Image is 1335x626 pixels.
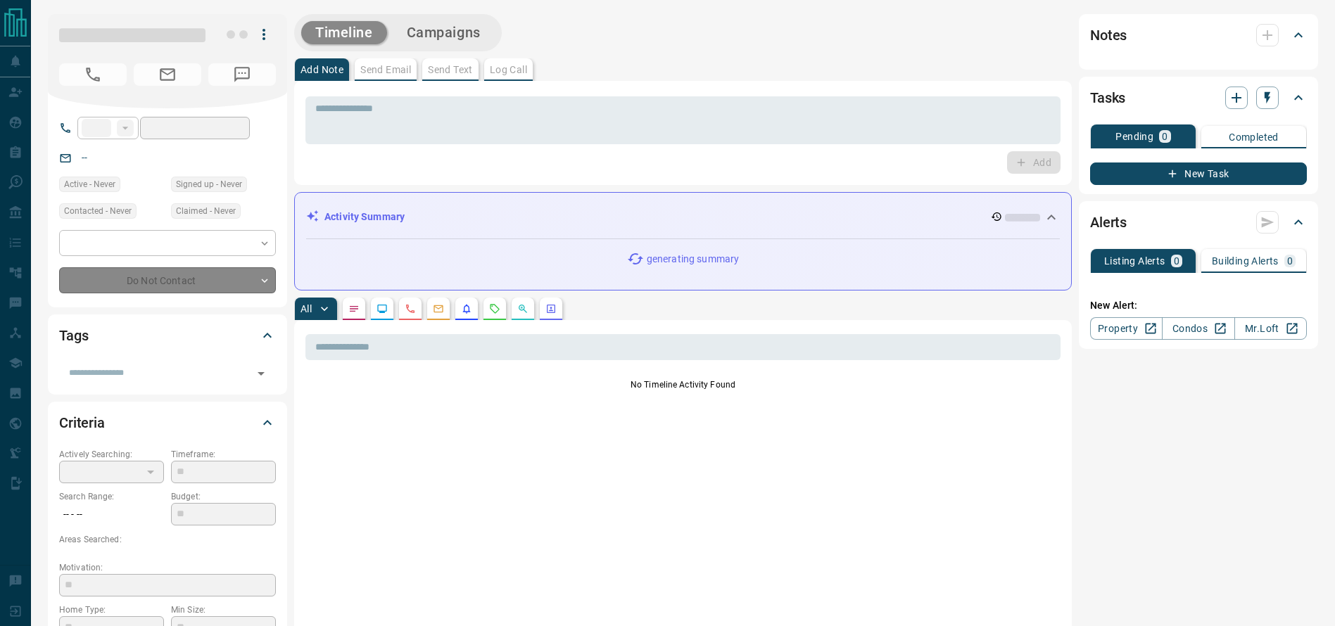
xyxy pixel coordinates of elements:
[647,252,739,267] p: generating summary
[306,204,1060,230] div: Activity Summary
[1174,256,1179,266] p: 0
[64,204,132,218] span: Contacted - Never
[1090,162,1307,185] button: New Task
[171,448,276,461] p: Timeframe:
[59,533,276,546] p: Areas Searched:
[59,267,276,293] div: Do Not Contact
[59,411,105,434] h2: Criteria
[1090,18,1307,52] div: Notes
[324,210,405,224] p: Activity Summary
[517,303,529,314] svg: Opportunities
[176,204,236,218] span: Claimed - Never
[1162,132,1168,141] p: 0
[1229,132,1279,142] p: Completed
[59,324,88,347] h2: Tags
[301,21,387,44] button: Timeline
[1090,205,1307,239] div: Alerts
[64,177,115,191] span: Active - Never
[348,303,360,314] svg: Notes
[59,406,276,440] div: Criteria
[1090,317,1163,340] a: Property
[171,603,276,616] p: Min Size:
[1162,317,1234,340] a: Condos
[59,603,164,616] p: Home Type:
[300,65,343,75] p: Add Note
[393,21,495,44] button: Campaigns
[176,177,242,191] span: Signed up - Never
[59,490,164,503] p: Search Range:
[1090,211,1127,234] h2: Alerts
[1287,256,1293,266] p: 0
[171,490,276,503] p: Budget:
[1104,256,1165,266] p: Listing Alerts
[59,448,164,461] p: Actively Searching:
[59,63,127,86] span: No Number
[300,304,312,314] p: All
[305,378,1061,391] p: No Timeline Activity Found
[59,319,276,352] div: Tags
[405,303,416,314] svg: Calls
[461,303,472,314] svg: Listing Alerts
[59,561,276,574] p: Motivation:
[433,303,444,314] svg: Emails
[377,303,388,314] svg: Lead Browsing Activity
[82,152,87,163] a: --
[489,303,500,314] svg: Requests
[59,503,164,526] p: -- - --
[1090,81,1307,115] div: Tasks
[545,303,557,314] svg: Agent Actions
[208,63,276,86] span: No Number
[134,63,201,86] span: No Email
[1090,24,1127,46] h2: Notes
[1090,87,1125,109] h2: Tasks
[1115,132,1153,141] p: Pending
[1212,256,1279,266] p: Building Alerts
[1234,317,1307,340] a: Mr.Loft
[251,364,271,383] button: Open
[1090,298,1307,313] p: New Alert:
